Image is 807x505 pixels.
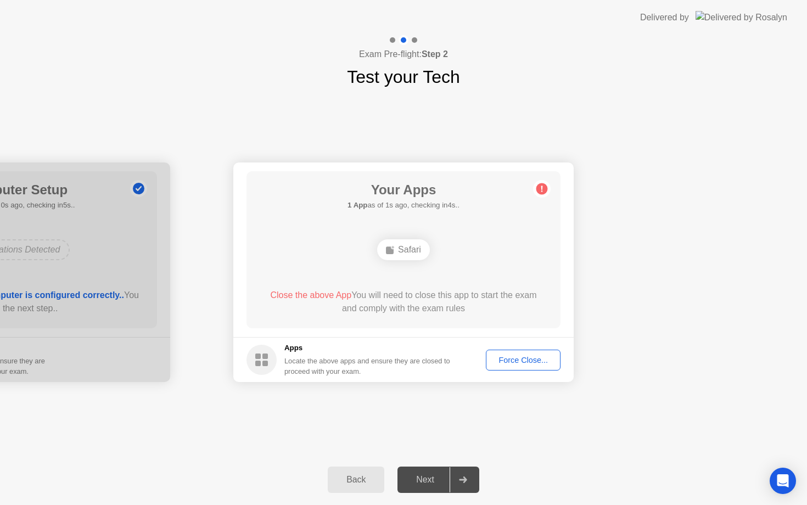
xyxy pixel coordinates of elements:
[490,356,557,364] div: Force Close...
[284,356,451,377] div: Locate the above apps and ensure they are closed to proceed with your exam.
[401,475,450,485] div: Next
[348,180,459,200] h1: Your Apps
[640,11,689,24] div: Delivered by
[770,468,796,494] div: Open Intercom Messenger
[270,290,351,300] span: Close the above App
[397,467,479,493] button: Next
[328,467,384,493] button: Back
[348,201,367,209] b: 1 App
[284,343,451,353] h5: Apps
[696,11,787,24] img: Delivered by Rosalyn
[359,48,448,61] h4: Exam Pre-flight:
[348,200,459,211] h5: as of 1s ago, checking in4s..
[377,239,430,260] div: Safari
[331,475,381,485] div: Back
[486,350,561,371] button: Force Close...
[422,49,448,59] b: Step 2
[347,64,460,90] h1: Test your Tech
[262,289,545,315] div: You will need to close this app to start the exam and comply with the exam rules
